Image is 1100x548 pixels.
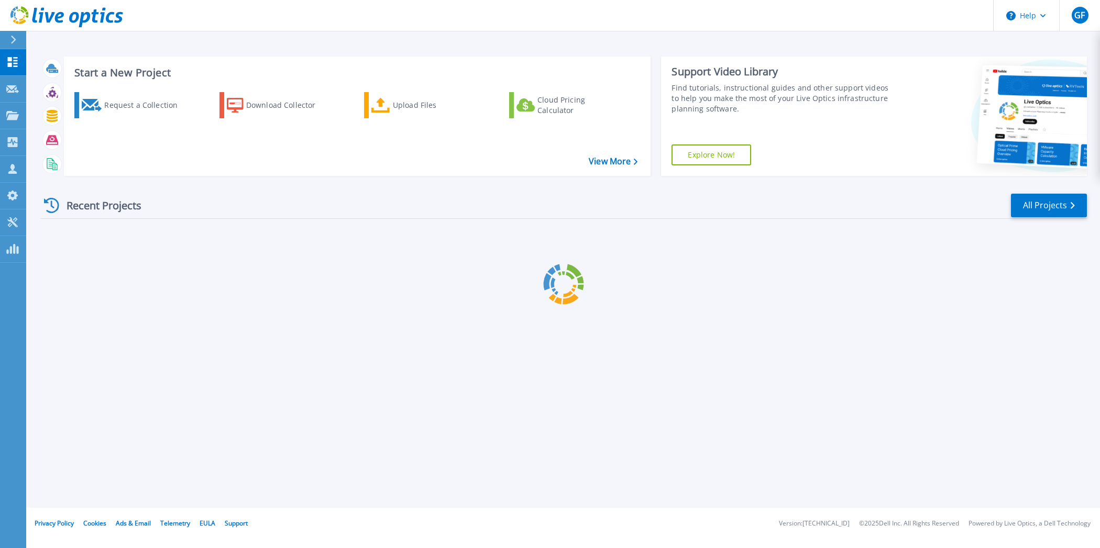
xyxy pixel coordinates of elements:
[672,83,889,114] div: Find tutorials, instructional guides and other support videos to help you make the most of your L...
[74,67,637,79] h3: Start a New Project
[104,95,188,116] div: Request a Collection
[364,92,481,118] a: Upload Files
[779,520,850,527] li: Version: [TECHNICAL_ID]
[672,144,751,165] a: Explore Now!
[589,156,637,166] a: View More
[969,520,1091,527] li: Powered by Live Optics, a Dell Technology
[83,519,106,528] a: Cookies
[537,95,621,116] div: Cloud Pricing Calculator
[859,520,959,527] li: © 2025 Dell Inc. All Rights Reserved
[246,95,330,116] div: Download Collector
[74,92,191,118] a: Request a Collection
[393,95,477,116] div: Upload Files
[225,519,248,528] a: Support
[672,65,889,79] div: Support Video Library
[116,519,151,528] a: Ads & Email
[35,519,74,528] a: Privacy Policy
[1074,11,1085,19] span: GF
[219,92,336,118] a: Download Collector
[1011,194,1087,217] a: All Projects
[509,92,626,118] a: Cloud Pricing Calculator
[200,519,215,528] a: EULA
[160,519,190,528] a: Telemetry
[40,193,156,218] div: Recent Projects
